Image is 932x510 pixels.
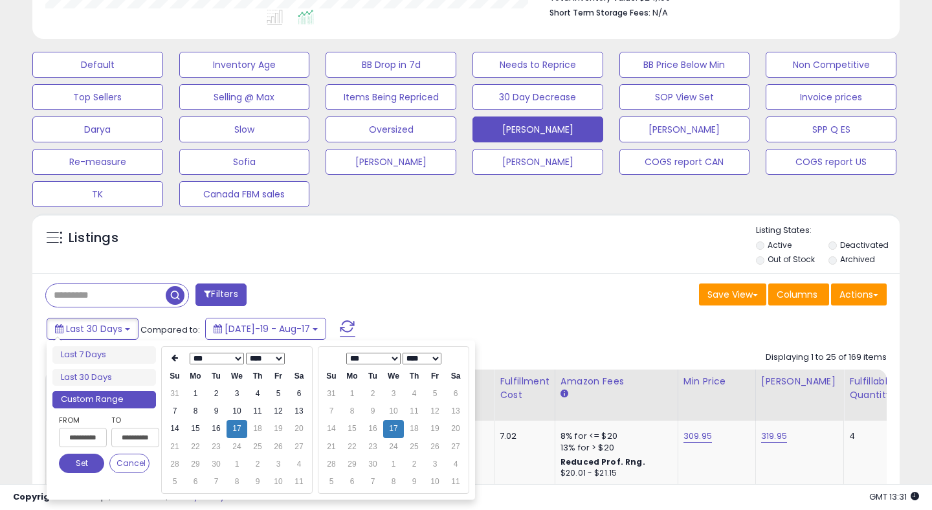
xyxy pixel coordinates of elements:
[445,420,466,438] td: 20
[472,149,603,175] button: [PERSON_NAME]
[225,322,310,335] span: [DATE]-19 - Aug-17
[849,375,894,402] div: Fulfillable Quantity
[342,385,362,403] td: 1
[164,385,185,403] td: 31
[321,385,342,403] td: 31
[445,438,466,456] td: 27
[69,229,118,247] h5: Listings
[206,438,227,456] td: 23
[560,375,672,388] div: Amazon Fees
[362,403,383,420] td: 9
[268,368,289,385] th: Fr
[560,456,645,467] b: Reduced Prof. Rng.
[761,375,838,388] div: [PERSON_NAME]
[206,368,227,385] th: Tu
[840,254,875,265] label: Archived
[140,324,200,336] span: Compared to:
[652,6,668,19] span: N/A
[32,149,163,175] button: Re-measure
[342,368,362,385] th: Mo
[766,52,896,78] button: Non Competitive
[777,288,817,301] span: Columns
[227,438,247,456] td: 24
[766,149,896,175] button: COGS report US
[321,473,342,491] td: 5
[362,368,383,385] th: Tu
[185,456,206,473] td: 29
[768,254,815,265] label: Out of Stock
[362,420,383,438] td: 16
[247,456,268,473] td: 2
[247,403,268,420] td: 11
[32,181,163,207] button: TK
[247,385,268,403] td: 4
[206,420,227,438] td: 16
[840,239,889,250] label: Deactivated
[321,420,342,438] td: 14
[362,385,383,403] td: 2
[268,403,289,420] td: 12
[164,456,185,473] td: 28
[179,181,310,207] button: Canada FBM sales
[445,456,466,473] td: 4
[404,403,425,420] td: 11
[425,473,445,491] td: 10
[268,456,289,473] td: 3
[342,420,362,438] td: 15
[383,385,404,403] td: 3
[52,391,156,408] li: Custom Range
[268,385,289,403] td: 5
[342,438,362,456] td: 22
[849,430,889,442] div: 4
[549,7,650,18] b: Short Term Storage Fees:
[619,84,750,110] button: SOP View Set
[111,414,150,427] label: To
[185,368,206,385] th: Mo
[425,456,445,473] td: 3
[247,438,268,456] td: 25
[425,438,445,456] td: 26
[383,473,404,491] td: 8
[445,403,466,420] td: 13
[404,473,425,491] td: 9
[500,375,549,402] div: Fulfillment Cost
[227,385,247,403] td: 3
[289,473,309,491] td: 11
[326,52,456,78] button: BB Drop in 7d
[683,430,712,443] a: 309.95
[13,491,60,503] strong: Copyright
[32,84,163,110] button: Top Sellers
[179,52,310,78] button: Inventory Age
[619,149,750,175] button: COGS report CAN
[289,368,309,385] th: Sa
[560,388,568,400] small: Amazon Fees.
[227,473,247,491] td: 8
[195,283,246,306] button: Filters
[205,318,326,340] button: [DATE]-19 - Aug-17
[185,420,206,438] td: 15
[206,456,227,473] td: 30
[500,430,545,442] div: 7.02
[289,438,309,456] td: 27
[206,385,227,403] td: 2
[869,491,919,503] span: 2025-09-17 13:31 GMT
[179,116,310,142] button: Slow
[164,438,185,456] td: 21
[472,52,603,78] button: Needs to Reprice
[227,368,247,385] th: We
[321,403,342,420] td: 7
[179,149,310,175] button: Sofia
[268,420,289,438] td: 19
[59,454,104,473] button: Set
[425,420,445,438] td: 19
[326,116,456,142] button: Oversized
[761,430,787,443] a: 319.95
[404,456,425,473] td: 2
[404,420,425,438] td: 18
[52,346,156,364] li: Last 7 Days
[59,414,104,427] label: From
[206,403,227,420] td: 9
[362,438,383,456] td: 23
[179,84,310,110] button: Selling @ Max
[560,442,668,454] div: 13% for > $20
